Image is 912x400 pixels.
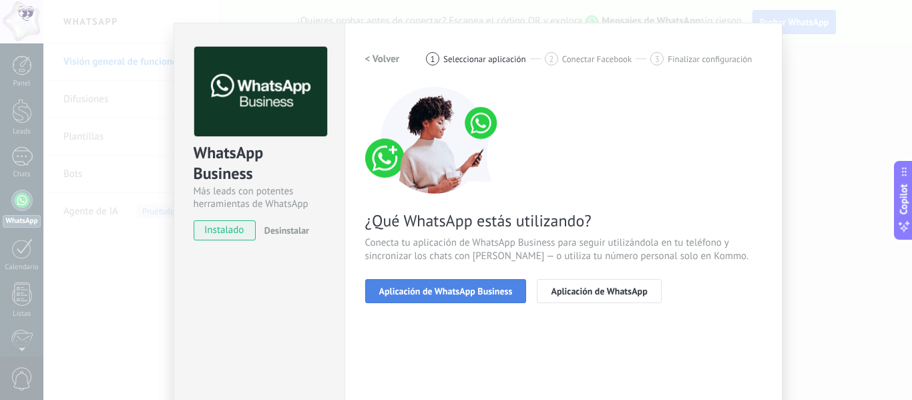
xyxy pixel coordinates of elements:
img: connect number [365,87,505,194]
button: Aplicación de WhatsApp [537,279,661,303]
button: Desinstalar [259,220,309,240]
span: Aplicación de WhatsApp [551,286,647,296]
span: Aplicación de WhatsApp Business [379,286,513,296]
div: WhatsApp Business [194,142,325,185]
span: instalado [194,220,255,240]
span: ¿Qué WhatsApp estás utilizando? [365,210,762,231]
button: < Volver [365,47,400,71]
span: 3 [655,53,660,65]
span: 2 [549,53,553,65]
span: Conectar Facebook [562,54,632,64]
span: Finalizar configuración [668,54,752,64]
h2: < Volver [365,53,400,65]
span: Desinstalar [264,224,309,236]
button: Aplicación de WhatsApp Business [365,279,527,303]
span: Seleccionar aplicación [443,54,526,64]
img: logo_main.png [194,47,327,137]
span: 1 [431,53,435,65]
div: Más leads con potentes herramientas de WhatsApp [194,185,325,210]
span: Copilot [897,184,911,214]
span: Conecta tu aplicación de WhatsApp Business para seguir utilizándola en tu teléfono y sincronizar ... [365,236,762,263]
